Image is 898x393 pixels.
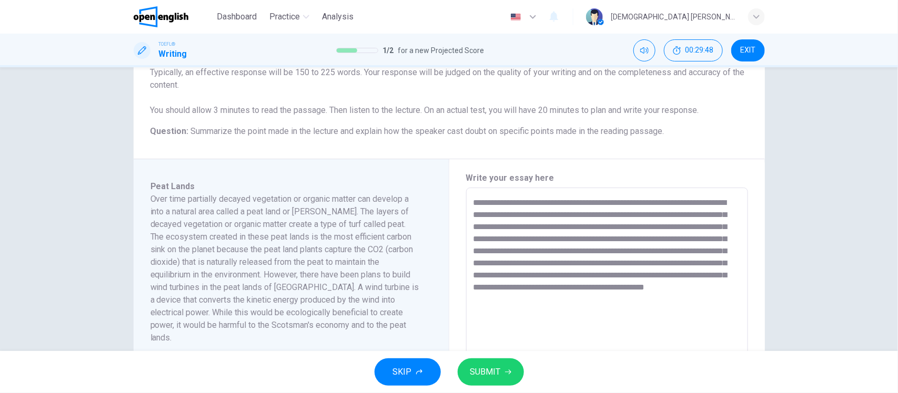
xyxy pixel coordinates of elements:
button: Dashboard [213,7,261,26]
h6: Over time partially decayed vegetation or organic matter can develop a into a natural area called... [150,193,419,344]
span: for a new Projected Score [398,44,484,57]
span: 00:29:48 [685,46,714,55]
span: Practice [269,11,300,23]
div: [DEMOGRAPHIC_DATA] [PERSON_NAME] [611,11,735,23]
div: Mute [633,39,655,61]
span: SKIP [393,365,412,379]
button: SKIP [375,358,441,386]
span: 1 / 2 [382,44,393,57]
h6: Directions : [150,28,748,117]
span: For this task, you will read a passage about an academic topic and you will listen to a lecture a... [150,29,745,115]
img: en [509,13,522,21]
button: 00:29:48 [664,39,723,61]
span: Dashboard [217,11,257,23]
img: OpenEnglish logo [134,6,189,27]
span: Peat Lands [150,181,195,191]
h6: Question : [150,125,748,138]
span: TOEFL® [159,40,176,48]
h6: Write your essay here [466,172,748,184]
a: OpenEnglish logo [134,6,213,27]
button: SUBMIT [458,358,524,386]
span: Summarize the point made in the lecture and explain how the speaker cast doubt on specific points... [191,126,664,136]
h1: Writing [159,48,187,60]
img: Profile picture [586,8,603,25]
span: Analysis [322,11,354,23]
button: EXIT [731,39,765,61]
button: Analysis [318,7,358,26]
button: Practice [265,7,314,26]
div: Hide [664,39,723,61]
span: SUBMIT [470,365,501,379]
span: EXIT [740,46,755,55]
